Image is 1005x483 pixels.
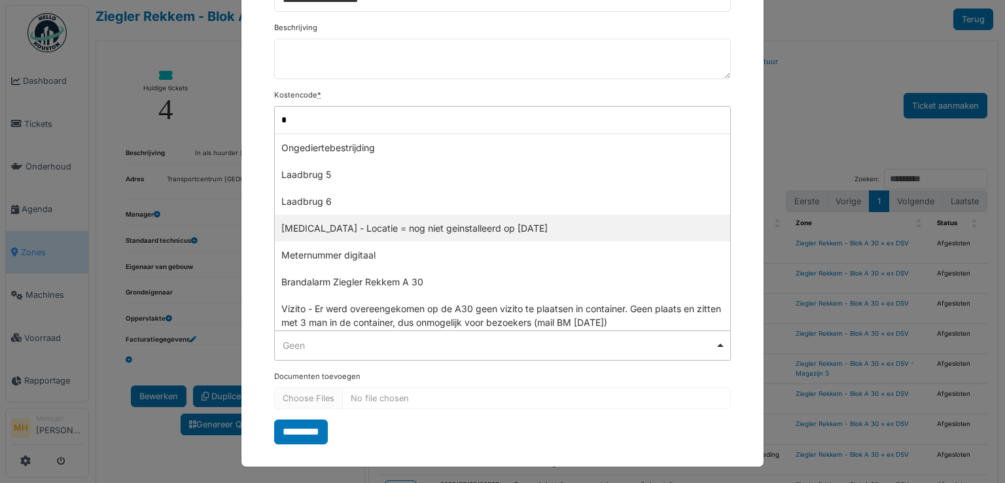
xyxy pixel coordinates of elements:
[275,134,730,161] div: Ongediertebestrijding
[275,188,730,215] div: Laadbrug 6
[283,338,715,352] div: Geen
[274,371,361,382] label: Documenten toevoegen
[275,241,730,268] div: Meternummer digitaal
[274,22,317,33] label: Beschrijving
[275,107,730,134] input: Geen
[275,295,730,336] div: Vizito - Er werd overeengekomen op de A30 geen vizito te plaatsen in container. Geen plaats en zi...
[275,215,730,241] div: [MEDICAL_DATA] - Locatie = nog niet geinstalleerd op [DATE]
[317,90,321,99] abbr: Verplicht
[275,161,730,188] div: Laadbrug 5
[275,268,730,295] div: Brandalarm Ziegler Rekkem A 30
[274,90,321,101] label: Kostencode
